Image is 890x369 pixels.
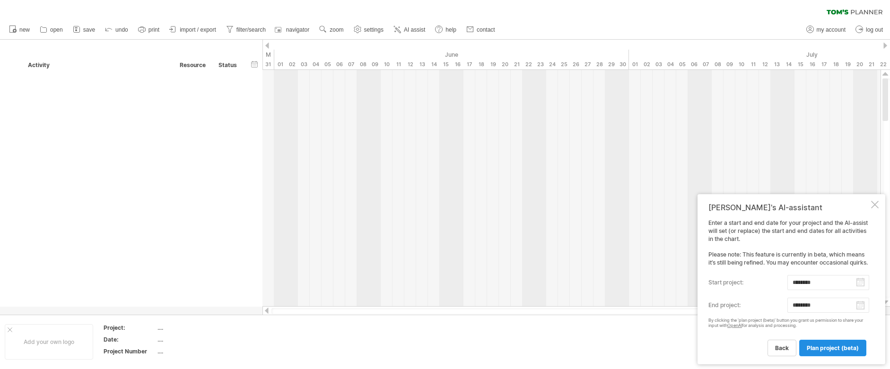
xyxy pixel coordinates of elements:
[157,347,237,355] div: ....
[708,203,869,212] div: [PERSON_NAME]'s AI-assistant
[310,60,322,69] div: Wednesday, 4 June 2025
[799,340,866,356] a: plan project (beta)
[708,219,869,356] div: Enter a start and end date for your project and the AI-assist will set (or replace) the start and...
[605,60,617,69] div: Sunday, 29 June 2025
[464,24,498,36] a: contact
[104,347,156,355] div: Project Number
[298,60,310,69] div: Tuesday, 3 June 2025
[463,60,475,69] div: Tuesday, 17 June 2025
[404,60,416,69] div: Thursday, 12 June 2025
[262,60,274,69] div: Saturday, 31 May 2025
[286,26,309,33] span: navigator
[664,60,676,69] div: Friday, 4 July 2025
[115,26,128,33] span: undo
[274,60,286,69] div: Sunday, 1 June 2025
[735,60,747,69] div: Thursday, 10 July 2025
[806,60,818,69] div: Wednesday, 16 July 2025
[593,60,605,69] div: Saturday, 28 June 2025
[274,50,629,60] div: June 2025
[104,324,156,332] div: Project:
[157,335,237,343] div: ....
[558,60,570,69] div: Wednesday, 25 June 2025
[273,24,312,36] a: navigator
[653,60,664,69] div: Thursday, 3 July 2025
[103,24,131,36] a: undo
[148,26,159,33] span: print
[712,60,724,69] div: Tuesday, 8 July 2025
[511,60,523,69] div: Saturday, 21 June 2025
[708,275,787,290] label: start project:
[877,60,889,69] div: Tuesday, 22 July 2025
[854,60,865,69] div: Sunday, 20 July 2025
[180,26,216,33] span: import / export
[104,335,156,343] div: Date:
[236,26,266,33] span: filter/search
[218,60,239,70] div: Status
[157,324,237,332] div: ....
[393,60,404,69] div: Wednesday, 11 June 2025
[807,344,859,352] span: plan project (beta)
[853,24,886,36] a: log out
[534,60,546,69] div: Monday, 23 June 2025
[136,24,162,36] a: print
[775,344,789,352] span: back
[688,60,700,69] div: Sunday, 6 July 2025
[322,60,333,69] div: Thursday, 5 June 2025
[676,60,688,69] div: Saturday, 5 July 2025
[830,60,842,69] div: Friday, 18 July 2025
[499,60,511,69] div: Friday, 20 June 2025
[345,60,357,69] div: Saturday, 7 June 2025
[768,340,796,356] a: back
[708,298,787,313] label: end project:
[330,26,343,33] span: zoom
[582,60,593,69] div: Friday, 27 June 2025
[641,60,653,69] div: Wednesday, 2 July 2025
[19,26,30,33] span: new
[629,60,641,69] div: Tuesday, 1 July 2025
[475,60,487,69] div: Wednesday, 18 June 2025
[180,60,209,70] div: Resource
[794,60,806,69] div: Tuesday, 15 July 2025
[404,26,425,33] span: AI assist
[747,60,759,69] div: Friday, 11 July 2025
[391,24,428,36] a: AI assist
[351,24,386,36] a: settings
[364,26,384,33] span: settings
[28,60,170,70] div: Activity
[357,60,369,69] div: Sunday, 8 June 2025
[842,60,854,69] div: Saturday, 19 July 2025
[369,60,381,69] div: Monday, 9 June 2025
[433,24,459,36] a: help
[804,24,848,36] a: my account
[381,60,393,69] div: Tuesday, 10 June 2025
[262,50,274,60] div: May 2025
[7,24,33,36] a: new
[546,60,558,69] div: Tuesday, 24 June 2025
[866,26,883,33] span: log out
[477,26,495,33] span: contact
[428,60,440,69] div: Saturday, 14 June 2025
[759,60,771,69] div: Saturday, 12 July 2025
[317,24,346,36] a: zoom
[37,24,66,36] a: open
[487,60,499,69] div: Thursday, 19 June 2025
[818,60,830,69] div: Thursday, 17 July 2025
[83,26,95,33] span: save
[452,60,463,69] div: Monday, 16 June 2025
[727,323,742,328] a: OpenAI
[167,24,219,36] a: import / export
[224,24,269,36] a: filter/search
[523,60,534,69] div: Sunday, 22 June 2025
[445,26,456,33] span: help
[865,60,877,69] div: Monday, 21 July 2025
[783,60,794,69] div: Monday, 14 July 2025
[817,26,846,33] span: my account
[416,60,428,69] div: Friday, 13 June 2025
[333,60,345,69] div: Friday, 6 June 2025
[70,24,98,36] a: save
[570,60,582,69] div: Thursday, 26 June 2025
[617,60,629,69] div: Monday, 30 June 2025
[440,60,452,69] div: Sunday, 15 June 2025
[708,318,869,328] div: By clicking the 'plan project (beta)' button you grant us permission to share your input with for...
[50,26,63,33] span: open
